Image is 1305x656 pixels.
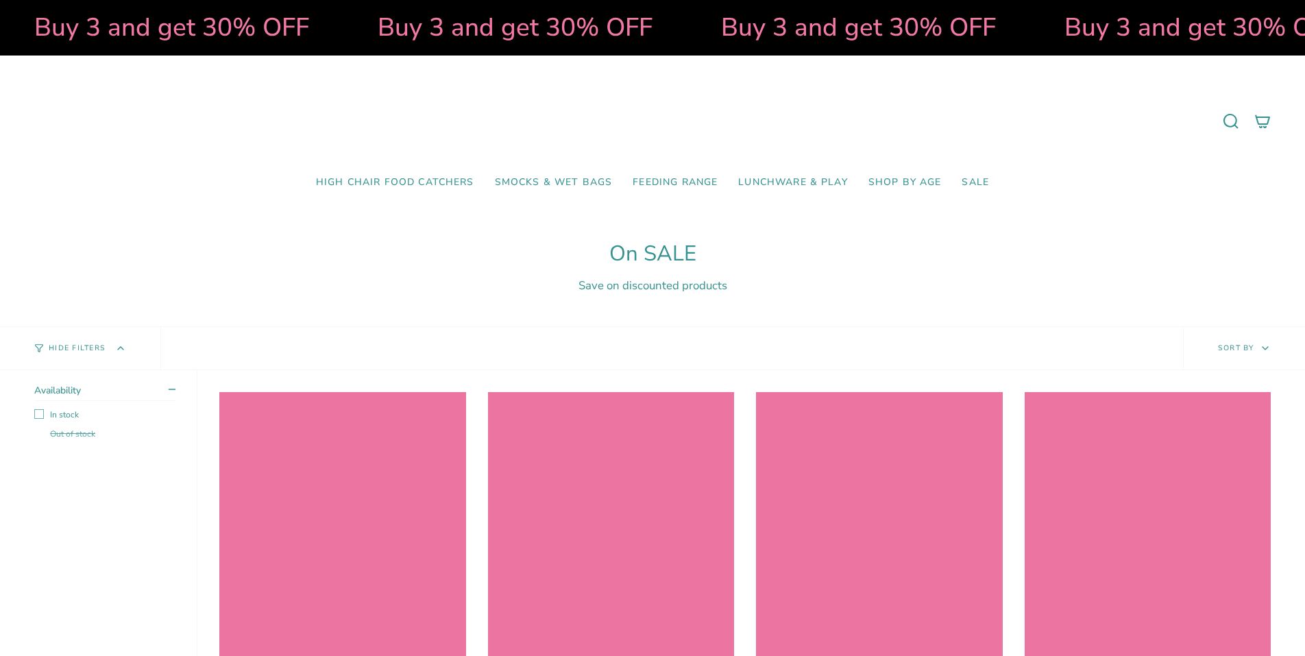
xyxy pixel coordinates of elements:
strong: Buy 3 and get 30% OFF [376,10,651,45]
span: Lunchware & Play [738,177,847,189]
span: Hide Filters [49,345,106,352]
h1: On SALE [34,241,1271,267]
span: High Chair Food Catchers [316,177,474,189]
a: Smocks & Wet Bags [485,167,623,199]
span: Sort by [1218,343,1254,353]
a: SALE [951,167,999,199]
a: High Chair Food Catchers [306,167,485,199]
span: SALE [962,177,989,189]
label: In stock [34,409,175,420]
a: Mumma’s Little Helpers [535,76,771,167]
a: Feeding Range [622,167,728,199]
span: Feeding Range [633,177,718,189]
a: Lunchware & Play [728,167,857,199]
button: Sort by [1183,327,1305,369]
summary: Availability [34,384,175,401]
span: Availability [34,384,81,397]
strong: Buy 3 and get 30% OFF [33,10,308,45]
div: Save on discounted products [34,278,1271,293]
span: Smocks & Wet Bags [495,177,613,189]
a: Shop by Age [858,167,952,199]
strong: Buy 3 and get 30% OFF [720,10,995,45]
span: Shop by Age [868,177,942,189]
